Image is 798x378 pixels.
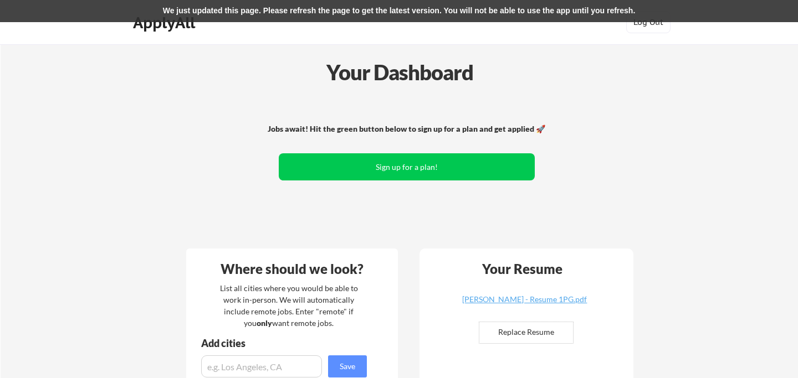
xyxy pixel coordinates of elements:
[626,11,671,33] button: Log Out
[279,153,535,180] button: Sign up for a plan!
[133,13,198,32] div: ApplyAll
[189,262,395,276] div: Where should we look?
[265,123,549,134] div: Jobs await! Hit the green button below to sign up for a plan and get applied 🚀
[213,282,365,329] div: List all cities where you would be able to work in-person. We will automatically include remote j...
[257,318,272,328] strong: only
[328,355,367,377] button: Save
[201,355,322,377] input: e.g. Los Angeles, CA
[1,56,798,88] div: Your Dashboard
[201,338,370,348] div: Add cities
[459,296,591,313] a: [PERSON_NAME] - Resume 1PG.pdf
[459,296,591,303] div: [PERSON_NAME] - Resume 1PG.pdf
[468,262,577,276] div: Your Resume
